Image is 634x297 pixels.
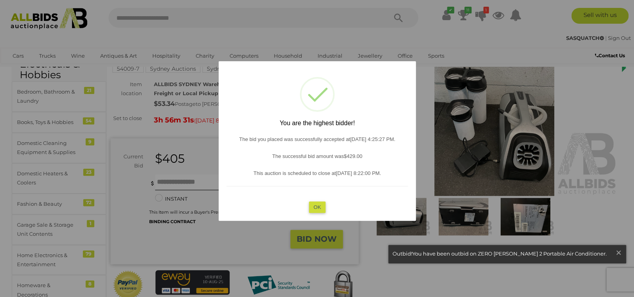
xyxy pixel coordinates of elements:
[226,135,408,144] p: The bid you placed was successfully accepted at .
[226,169,408,178] p: This auction is scheduled to close at .
[309,201,325,213] button: OK
[615,245,622,260] span: ×
[350,136,394,142] span: [DATE] 4:25:27 PM
[226,152,408,161] p: The successful bid amount was
[336,170,380,176] span: [DATE] 8:22:00 PM
[226,120,408,127] h2: You are the highest bidder!
[344,153,362,159] span: $429.00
